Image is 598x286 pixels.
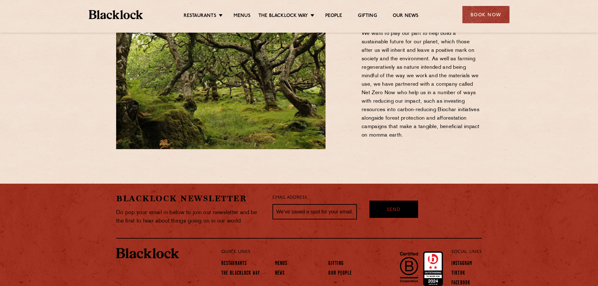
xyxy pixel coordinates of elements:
[328,261,344,267] a: Gifting
[325,13,342,20] a: People
[393,13,419,20] a: Our News
[358,13,377,20] a: Gifting
[451,270,465,277] a: TikTok
[234,13,251,20] a: Menus
[362,30,482,140] p: We want to play our part to help build a sustainable future for our planet, which those after us ...
[423,251,443,286] img: Accred_2023_2star.png
[451,248,482,256] p: Social Links
[328,270,352,277] a: Our People
[184,13,216,20] a: Restaurants
[89,10,143,19] img: BL_Textured_Logo-footer-cropped.svg
[221,248,431,256] p: Quick Links
[462,6,509,23] div: Book Now
[451,261,472,267] a: Instagram
[275,261,288,267] a: Menus
[275,270,285,277] a: News
[116,248,179,259] img: BL_Textured_Logo-footer-cropped.svg
[116,193,263,204] h2: Blacklock Newsletter
[272,204,357,220] input: We’ve saved a spot for your email...
[272,194,307,202] label: Email Address
[396,248,422,286] img: B-Corp-Logo-Black-RGB.svg
[221,261,247,267] a: Restaurants
[221,270,260,277] a: The Blacklock Way
[116,208,263,225] p: Do pop your email in below to join our newsletter and be the first to hear about things going on ...
[258,13,308,20] a: The Blacklock Way
[387,207,401,214] span: Send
